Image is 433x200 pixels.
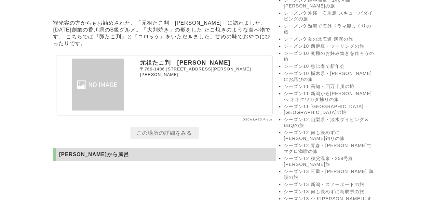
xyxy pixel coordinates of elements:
p: 観光客の方からもお勧めされた、「元祖たこ判 [PERSON_NAME]」に訪れました。[DATE]創業の香川県のB級グルメ。「大判焼き」の形をした たこ焼きのような食べ物です。 こちらでは『卵た... [53,18,276,49]
img: 元祖たこ判 小前 [59,59,137,111]
p: 元祖たこ判 [PERSON_NAME] [140,59,270,67]
a: シーズン13 何も決めずに鳥取県の旅 [284,189,375,195]
a: シーズン12 秩父温泉・254号線 [PERSON_NAME]旅 [284,156,375,168]
a: OSCA LABO Place [243,118,273,121]
a: シーズン13 三重・[PERSON_NAME] 満喫の旅 [284,169,375,181]
span: 〒769-1406 [140,67,165,71]
a: シーズン10 西伊豆・ツーリングの旅 [284,44,375,49]
a: シーズン9 夏の北海道 満喫の旅 [284,36,375,42]
a: シーズン9 熱海で海外ドラマ観まくりの旅 [284,23,375,35]
a: シーズン9 沖縄・石垣島 スキューバダイビングの旅 [284,10,375,22]
a: シーズン11 新潟から[PERSON_NAME]へ オオクワガタ捕りの旅 [284,91,375,103]
span: [STREET_ADDRESS][PERSON_NAME][PERSON_NAME] [140,67,251,77]
a: シーズン12 青森・[PERSON_NAME]でマグロ満喫の旅 [284,143,375,155]
a: シーズン11 高知・四万十川の旅 [284,84,375,90]
a: この場所の詳細をみる [130,127,199,139]
h2: [PERSON_NAME]から風呂 [53,148,276,161]
a: シーズン10 究極のお好み焼きを作ろうの旅 [284,51,375,62]
a: シーズン12 山梨県・淡水ダイビング＆BBQの旅 [284,117,375,129]
a: シーズン12 何も決めずに [PERSON_NAME]釣りの旅 [284,130,375,142]
a: シーズン10 栃木県・[PERSON_NAME]にお詫びの旅 [284,71,375,82]
a: シーズン13 新潟・スノーボードの旅 [284,182,375,188]
a: シーズン11 [GEOGRAPHIC_DATA]・[GEOGRAPHIC_DATA]の旅 [284,104,375,116]
a: シーズン10 恵比寿で新年会 [284,64,375,69]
